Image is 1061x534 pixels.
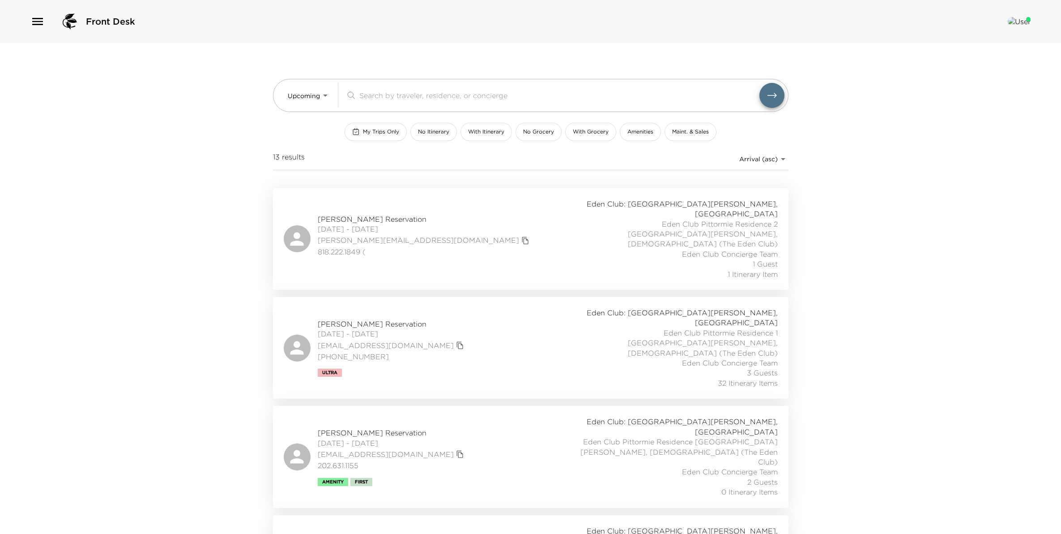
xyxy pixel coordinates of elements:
[322,479,344,485] span: Amenity
[580,219,778,249] span: Eden Club Pittormie Residence 2 [GEOGRAPHIC_DATA][PERSON_NAME], [DEMOGRAPHIC_DATA] (The Eden Club)
[318,428,466,438] span: [PERSON_NAME] Reservation
[418,128,449,136] span: No Itinerary
[273,297,788,399] a: [PERSON_NAME] Reservation[DATE] - [DATE][EMAIL_ADDRESS][DOMAIN_NAME]copy primary member email[PHO...
[318,329,466,339] span: [DATE] - [DATE]
[460,123,512,141] button: With Itinerary
[322,370,337,375] span: Ultra
[721,487,778,497] span: 0 Itinerary Items
[318,319,466,329] span: [PERSON_NAME] Reservation
[454,448,466,461] button: copy primary member email
[672,128,709,136] span: Maint. & Sales
[682,358,778,368] span: Eden Club Concierge Team
[359,90,759,100] input: Search by traveler, residence, or concierge
[410,123,457,141] button: No Itinerary
[318,214,532,224] span: [PERSON_NAME] Reservation
[318,235,519,245] a: [PERSON_NAME][EMAIL_ADDRESS][DOMAIN_NAME]
[318,461,466,470] span: 202.631.1155
[580,199,778,219] span: Eden Club: [GEOGRAPHIC_DATA][PERSON_NAME], [GEOGRAPHIC_DATA]
[318,352,466,362] span: [PHONE_NUMBER]
[468,128,504,136] span: With Itinerary
[682,249,778,259] span: Eden Club Concierge Team
[728,269,778,279] span: 1 Itinerary Item
[580,308,778,328] span: Eden Club: [GEOGRAPHIC_DATA][PERSON_NAME], [GEOGRAPHIC_DATA]
[580,417,778,437] span: Eden Club: [GEOGRAPHIC_DATA][PERSON_NAME], [GEOGRAPHIC_DATA]
[519,234,532,247] button: copy primary member email
[580,328,778,358] span: Eden Club Pittormie Residence 1 [GEOGRAPHIC_DATA][PERSON_NAME], [DEMOGRAPHIC_DATA] (The Eden Club)
[318,340,454,350] a: [EMAIL_ADDRESS][DOMAIN_NAME]
[273,406,788,508] a: [PERSON_NAME] Reservation[DATE] - [DATE][EMAIL_ADDRESS][DOMAIN_NAME]copy primary member email202....
[620,123,661,141] button: Amenities
[747,477,778,487] span: 2 Guests
[718,378,778,388] span: 32 Itinerary Items
[565,123,616,141] button: With Grocery
[523,128,554,136] span: No Grocery
[363,128,399,136] span: My Trips Only
[753,259,778,269] span: 1 Guest
[580,437,778,467] span: Eden Club Pittormie Residence [GEOGRAPHIC_DATA][PERSON_NAME], [DEMOGRAPHIC_DATA] (The Eden Club)
[739,155,778,163] span: Arrival (asc)
[318,247,532,257] span: 818.222.1849 (
[627,128,653,136] span: Amenities
[516,123,562,141] button: No Grocery
[288,92,320,100] span: Upcoming
[59,11,81,32] img: logo
[318,224,532,234] span: [DATE] - [DATE]
[355,479,368,485] span: First
[273,152,305,166] span: 13 results
[318,449,454,459] a: [EMAIL_ADDRESS][DOMAIN_NAME]
[318,438,466,448] span: [DATE] - [DATE]
[747,368,778,378] span: 3 Guests
[682,467,778,477] span: Eden Club Concierge Team
[345,123,407,141] button: My Trips Only
[573,128,609,136] span: With Grocery
[86,15,135,28] span: Front Desk
[1008,17,1031,26] img: User
[454,339,466,352] button: copy primary member email
[273,188,788,290] a: [PERSON_NAME] Reservation[DATE] - [DATE][PERSON_NAME][EMAIL_ADDRESS][DOMAIN_NAME]copy primary mem...
[665,123,716,141] button: Maint. & Sales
